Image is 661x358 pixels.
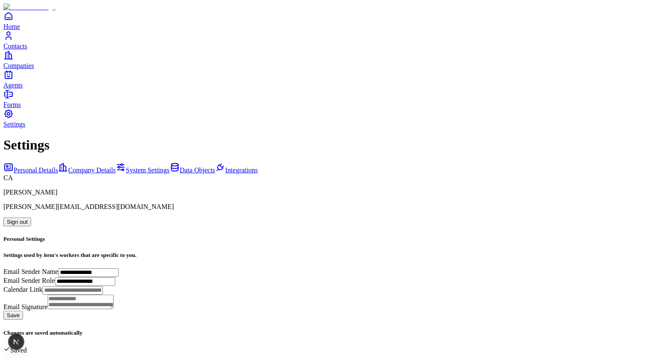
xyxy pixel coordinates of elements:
[3,23,20,30] span: Home
[58,166,116,174] a: Company Details
[14,166,58,174] span: Personal Details
[3,311,23,320] button: Save
[225,166,258,174] span: Integrations
[3,31,658,50] a: Contacts
[3,121,26,128] span: Settings
[3,50,658,69] a: Companies
[68,166,116,174] span: Company Details
[3,82,23,89] span: Agents
[170,166,215,174] a: Data Objects
[3,268,58,275] label: Email Sender Name
[126,166,170,174] span: System Settings
[3,252,658,259] h5: Settings used by item's workers that are specific to you.
[3,89,658,108] a: Forms
[3,70,658,89] a: Agents
[3,189,658,196] p: [PERSON_NAME]
[3,101,21,108] span: Forms
[215,166,258,174] a: Integrations
[3,203,658,211] p: [PERSON_NAME][EMAIL_ADDRESS][DOMAIN_NAME]
[3,286,43,293] label: Calendar Link
[116,166,170,174] a: System Settings
[3,62,34,69] span: Companies
[3,11,658,30] a: Home
[3,109,658,128] a: Settings
[3,277,55,284] label: Email Sender Role
[3,303,48,310] label: Email Signature
[3,236,658,242] h5: Personal Settings
[3,346,658,354] div: Saved
[3,137,658,153] h1: Settings
[180,166,215,174] span: Data Objects
[3,3,56,11] img: Item Brain Logo
[3,217,31,226] button: Sign out
[3,330,658,336] h5: Changes are saved automatically
[3,174,658,182] div: CA
[3,42,27,50] span: Contacts
[3,166,58,174] a: Personal Details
